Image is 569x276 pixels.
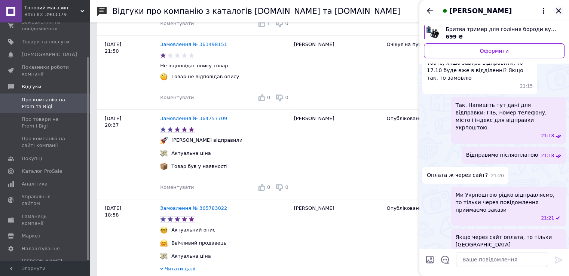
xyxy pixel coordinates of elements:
div: Коментувати [160,184,194,191]
span: Читати далі [165,266,195,272]
span: Ми Укрпоштою рідко відправляємо, то тільки через повідомлення приймаємо закази [456,191,562,214]
div: Актуальний опис [169,227,217,233]
span: Коментувати [160,95,194,100]
a: Оформити [424,43,565,58]
img: :money_with_wings: [160,252,168,260]
a: Замовлення № 365783022 [160,205,227,211]
button: Назад [425,6,434,15]
span: Якщо через сайт оплата, то тільки [GEOGRAPHIC_DATA] [456,233,562,248]
div: Ваш ID: 3903379 [24,11,90,18]
div: Коментувати [160,94,194,101]
img: :package: [160,163,168,170]
span: 21:20 12.10.2025 [491,173,504,179]
span: 0 [285,21,288,26]
button: Відкрити шаблони відповідей [440,255,450,264]
div: Ввічливий продавець [169,240,228,246]
span: Налаштування [22,245,60,252]
span: Каталог ProSale [22,168,62,175]
div: Читати далі [160,266,290,274]
div: [PERSON_NAME] відправили [169,137,244,144]
img: 5465500665_w640_h640_britva-trimmer-dlya.jpg [426,25,440,39]
span: 699 ₴ [446,34,463,40]
span: Показники роботи компанії [22,64,69,77]
p: Не відповідає опису товар [160,62,290,69]
span: Замовлення та повідомлення [22,19,69,32]
span: Маркет [22,233,41,239]
span: 21:21 12.10.2025 [541,215,554,221]
button: [PERSON_NAME] [440,6,548,16]
span: Коментувати [160,184,194,190]
span: 0 [267,184,270,190]
img: :face_with_monocle: [160,73,168,80]
div: [DATE] 20:37 [97,110,160,199]
span: Гаманець компанії [22,213,69,227]
div: Актуальна ціна [169,150,212,157]
span: Товари та послуги [22,39,69,45]
span: Покупці [22,155,42,162]
span: Відгуки [22,83,41,90]
h1: Відгуки про компанію з каталогів [DOMAIN_NAME] та [DOMAIN_NAME] [112,7,400,16]
img: :rocket: [160,137,168,144]
span: Топовий магазин [24,4,80,11]
div: Товар був у наявності [169,163,229,170]
span: Коментувати [160,21,194,26]
span: Оплата ж через сайт? [427,171,488,179]
span: 0 [285,95,288,100]
span: 21:15 12.10.2025 [520,83,533,89]
div: Товар не відповідав опису [169,73,241,80]
img: :money_with_wings: [160,150,168,157]
span: Аналітика [22,181,48,187]
span: Про компанію на Prom та Bigl [22,96,69,110]
img: :hugging_face: [160,239,168,247]
span: Тобто, якшо завтра відправити, то 17.10 буде вже в відділенні? Якщо так, то замовлю [427,59,533,82]
span: [DEMOGRAPHIC_DATA] [22,51,77,58]
span: Так. Напишіть тут дані для відправки: ПІБ, номер телефону, місто і індекс для відправки Укрпоштою [456,101,562,131]
div: [DATE] 21:50 [97,36,160,110]
div: Опубліковано [386,115,468,122]
span: 21:18 12.10.2025 [541,153,554,159]
span: 1 [267,21,270,26]
span: Про компанію на сайті компанії [22,135,69,149]
span: Відправимо післяоплатою [466,151,538,159]
a: Замовлення № 363498151 [160,42,227,47]
div: Опубліковано [386,205,468,212]
span: Бритва тример для гоління бороди вусів тіла носа та вух, якісний тример для стриження волосся kem... [446,25,559,33]
div: [PERSON_NAME] [290,110,383,199]
a: Переглянути товар [424,25,565,40]
button: Закрити [554,6,563,15]
span: Про товари на Prom і Bigl [22,116,69,129]
div: Актуальна ціна [169,253,212,260]
img: :nerd_face: [160,226,168,234]
div: Коментувати [160,20,194,27]
div: Очікує на публікацію [386,41,468,48]
div: [PERSON_NAME] [290,36,383,110]
span: 21:18 12.10.2025 [541,133,554,139]
a: Замовлення № 364757709 [160,116,227,121]
span: Управління сайтом [22,193,69,207]
span: [PERSON_NAME] [449,6,512,16]
span: 0 [267,95,270,100]
span: 0 [285,184,288,190]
